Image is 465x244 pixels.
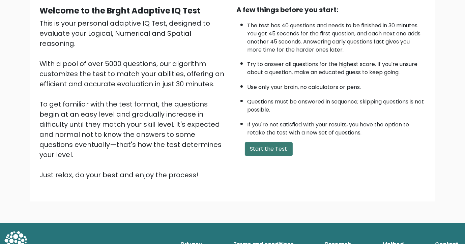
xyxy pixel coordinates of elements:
[40,5,201,16] b: Welcome to the Brght Adaptive IQ Test
[248,80,426,91] li: Use only your brain, no calculators or pens.
[40,18,229,180] div: This is your personal adaptive IQ Test, designed to evaluate your Logical, Numerical and Spatial ...
[248,57,426,77] li: Try to answer all questions for the highest score. If you're unsure about a question, make an edu...
[245,142,293,156] button: Start the Test
[248,117,426,137] li: If you're not satisfied with your results, you have the option to retake the test with a new set ...
[248,18,426,54] li: The test has 40 questions and needs to be finished in 30 minutes. You get 45 seconds for the firs...
[237,5,426,15] div: A few things before you start:
[248,94,426,114] li: Questions must be answered in sequence; skipping questions is not possible.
